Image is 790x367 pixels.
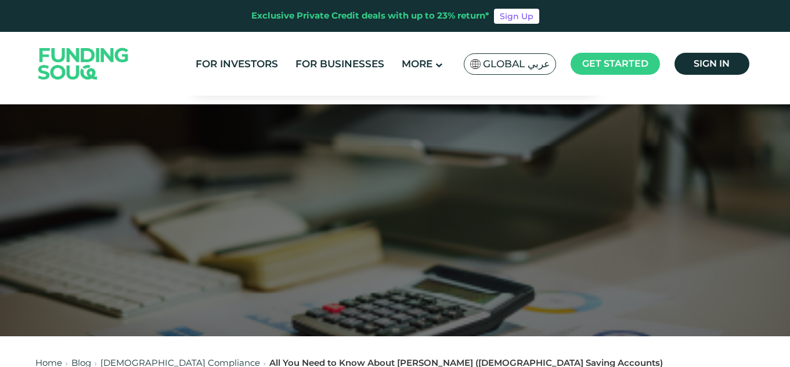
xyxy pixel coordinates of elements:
[27,34,140,93] img: Logo
[483,57,550,71] span: Global عربي
[674,53,749,75] a: Sign in
[293,54,387,74] a: For Businesses
[193,54,281,74] a: For Investors
[494,9,539,24] a: Sign Up
[402,58,432,70] span: More
[470,59,481,69] img: SA Flag
[582,58,648,69] span: Get started
[694,58,730,69] span: Sign in
[251,9,489,23] div: Exclusive Private Credit deals with up to 23% return*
